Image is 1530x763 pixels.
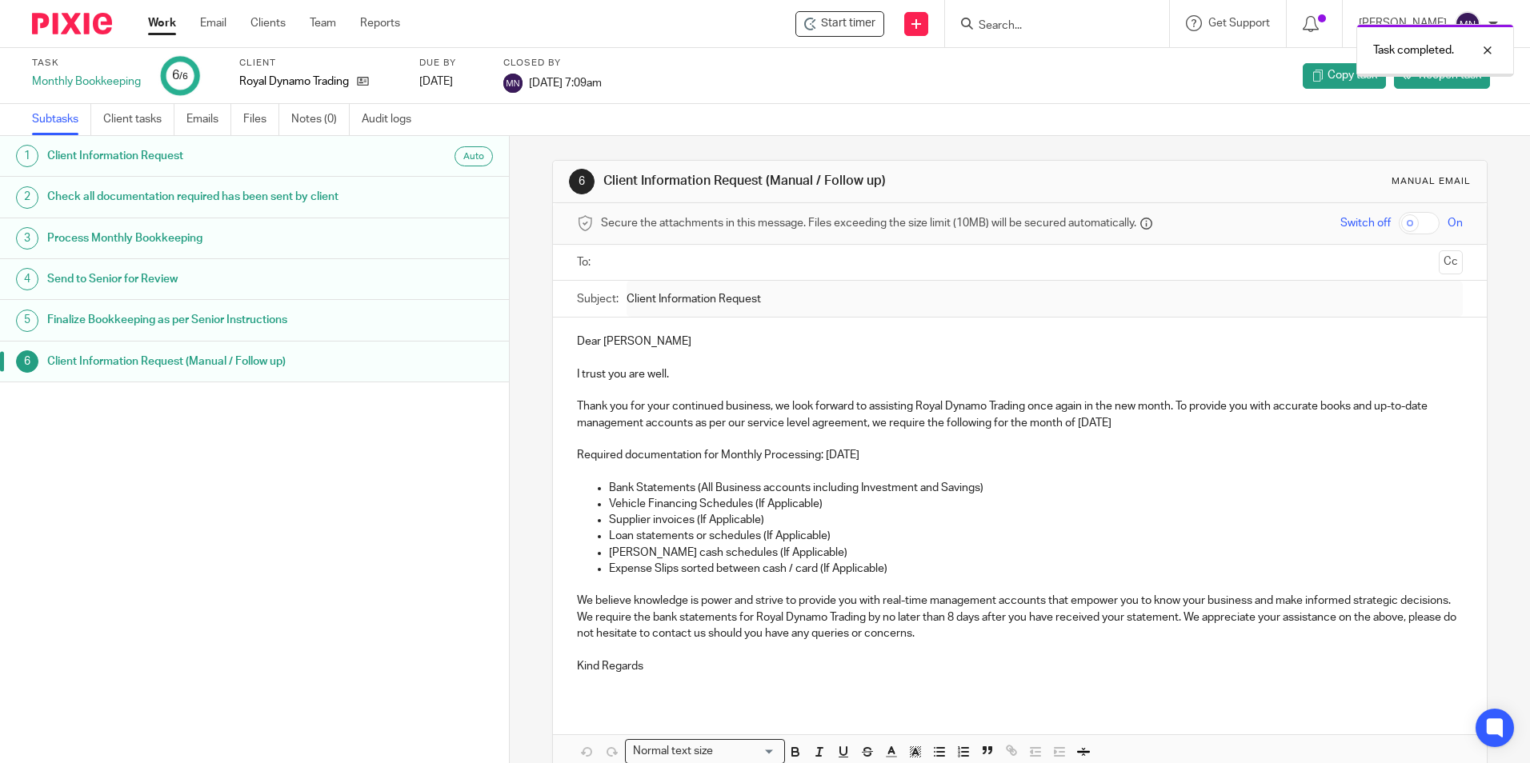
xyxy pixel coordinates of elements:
h1: Client Information Request (Manual / Follow up) [603,173,1054,190]
span: On [1448,215,1463,231]
div: 6 [172,66,188,85]
button: Cc [1439,250,1463,274]
p: [PERSON_NAME] cash schedules (If Applicable) [609,545,1462,561]
p: Thank you for your continued business, we look forward to assisting Royal Dynamo Trading once aga... [577,398,1462,431]
a: Client tasks [103,104,174,135]
small: /6 [179,72,188,81]
a: Emails [186,104,231,135]
span: [DATE] 7:09am [529,77,602,88]
p: Royal Dynamo Trading [239,74,349,90]
div: 6 [569,169,595,194]
div: 1 [16,145,38,167]
div: Royal Dynamo Trading - Monthly Bookkeeping [795,11,884,37]
label: Client [239,57,399,70]
p: Kind Regards [577,658,1462,674]
div: Manual email [1392,175,1471,188]
a: Reports [360,15,400,31]
a: Files [243,104,279,135]
h1: Client Information Request [47,144,345,168]
p: Supplier invoices (If Applicable) [609,512,1462,528]
p: Bank Statements (All Business accounts including Investment and Savings) [609,480,1462,496]
a: Work [148,15,176,31]
label: Task [32,57,141,70]
label: Subject: [577,291,619,307]
a: Notes (0) [291,104,350,135]
label: Closed by [503,57,602,70]
span: Switch off [1340,215,1391,231]
div: 3 [16,227,38,250]
a: Clients [250,15,286,31]
div: Monthly Bookkeeping [32,74,141,90]
span: Normal text size [629,743,716,760]
span: Secure the attachments in this message. Files exceeding the size limit (10MB) will be secured aut... [601,215,1136,231]
img: svg%3E [503,74,523,93]
h1: Process Monthly Bookkeeping [47,226,345,250]
p: Loan statements or schedules (If Applicable) [609,528,1462,544]
p: Task completed. [1373,42,1454,58]
h1: Finalize Bookkeeping as per Senior Instructions [47,308,345,332]
h1: Send to Senior for Review [47,267,345,291]
a: Team [310,15,336,31]
div: 6 [16,350,38,373]
p: Vehicle Financing Schedules (If Applicable) [609,496,1462,512]
a: Email [200,15,226,31]
div: 4 [16,268,38,290]
a: Audit logs [362,104,423,135]
div: 5 [16,310,38,332]
img: svg%3E [1455,11,1480,37]
p: Required documentation for Monthly Processing: [DATE] [577,447,1462,463]
p: I trust you are well. [577,366,1462,382]
input: Search for option [718,743,775,760]
p: Dear [PERSON_NAME] [577,334,1462,350]
p: We believe knowledge is power and strive to provide you with real-time management accounts that e... [577,593,1462,641]
h1: Check all documentation required has been sent by client [47,185,345,209]
label: To: [577,254,595,270]
div: 2 [16,186,38,209]
div: [DATE] [419,74,483,90]
label: Due by [419,57,483,70]
a: Subtasks [32,104,91,135]
div: Auto [455,146,493,166]
img: Pixie [32,13,112,34]
p: Expense Slips sorted between cash / card (If Applicable) [609,561,1462,577]
h1: Client Information Request (Manual / Follow up) [47,350,345,374]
